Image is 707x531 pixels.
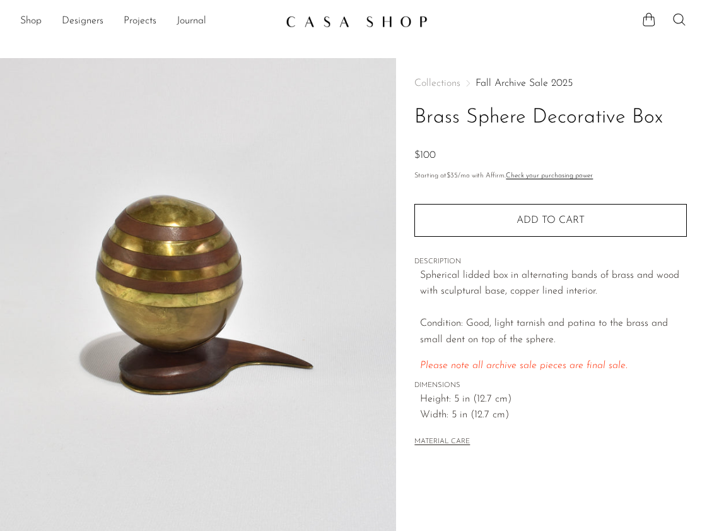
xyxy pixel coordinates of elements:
span: Please note all archive sale pieces are final sale. [420,361,628,371]
a: Projects [124,13,156,30]
a: Check your purchasing power - Learn more about Affirm Financing (opens in modal) [506,172,593,179]
span: DESCRIPTION [414,256,687,268]
a: Designers [62,13,103,30]
a: Fall Archive Sale 2025 [476,78,573,88]
ul: NEW HEADER MENU [20,11,276,32]
nav: Breadcrumbs [414,78,687,88]
span: $35 [447,172,458,179]
span: $100 [414,150,436,160]
span: DIMENSIONS [414,380,687,391]
span: Height: 5 in (12.7 cm) [420,391,687,408]
button: Add to cart [414,204,687,237]
h1: Brass Sphere Decorative Box [414,102,687,134]
p: Starting at /mo with Affirm. [414,170,687,182]
nav: Desktop navigation [20,11,276,32]
button: MATERIAL CARE [414,438,470,447]
span: Add to cart [517,215,585,227]
p: Spherical lidded box in alternating bands of brass and wood with sculptural base, copper lined in... [420,268,687,349]
a: Journal [177,13,206,30]
span: Collections [414,78,460,88]
a: Shop [20,13,42,30]
span: Width: 5 in (12.7 cm) [420,407,687,424]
